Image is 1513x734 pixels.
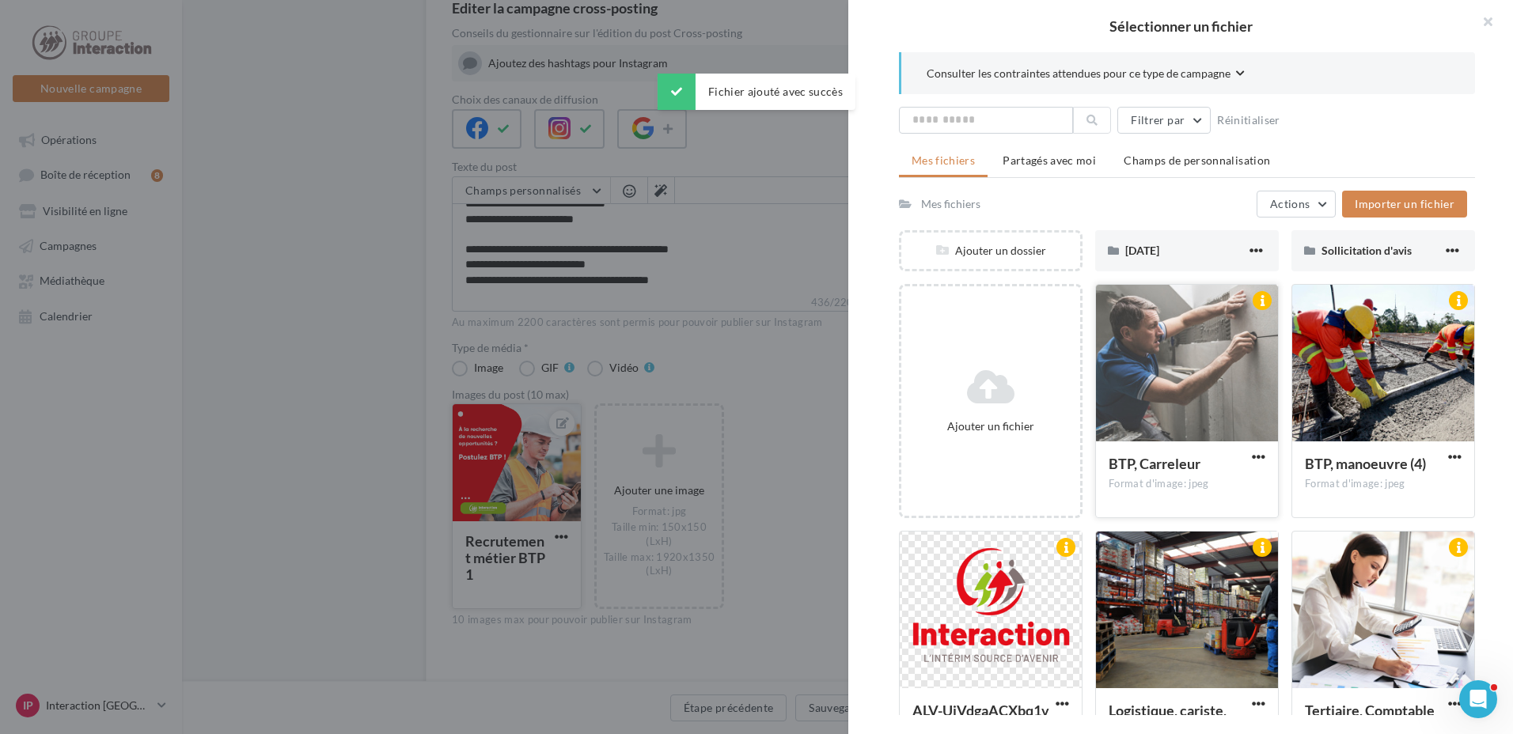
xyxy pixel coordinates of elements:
[927,66,1230,81] span: Consulter les contraintes attendues pour ce type de campagne
[1305,477,1462,491] div: Format d'image: jpeg
[927,65,1245,85] button: Consulter les contraintes attendues pour ce type de campagne
[1305,702,1435,719] span: Tertiaire, Comptable
[1109,455,1200,472] span: BTP, Carreleur
[921,196,980,212] div: Mes fichiers
[1003,153,1096,167] span: Partagés avec moi
[1124,153,1270,167] span: Champs de personnalisation
[908,418,1074,434] div: Ajouter un fichier
[1342,191,1467,218] button: Importer un fichier
[1117,107,1211,134] button: Filtrer par
[1125,244,1159,257] span: [DATE]
[1355,197,1454,210] span: Importer un fichier
[658,74,855,110] div: Fichier ajouté avec succès
[1257,191,1336,218] button: Actions
[1109,477,1265,491] div: Format d'image: jpeg
[1211,111,1287,130] button: Réinitialiser
[1305,455,1426,472] span: BTP, manoeuvre (4)
[874,19,1488,33] h2: Sélectionner un fichier
[1322,244,1412,257] span: Sollicitation d'avis
[912,153,975,167] span: Mes fichiers
[1459,680,1497,718] iframe: Intercom live chat
[1270,197,1310,210] span: Actions
[901,243,1080,259] div: Ajouter un dossier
